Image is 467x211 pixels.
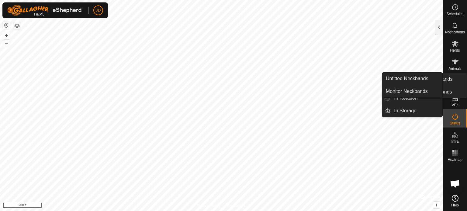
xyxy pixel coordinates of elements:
span: Unfitted Neckbands [386,75,428,82]
a: In Rotation [390,92,442,104]
a: Help [443,192,467,209]
span: Herds [450,49,460,52]
span: Help [451,203,459,207]
li: In Rotation [382,92,442,104]
span: In Rotation [394,94,417,102]
li: In Storage [382,105,442,117]
a: Privacy Policy [197,203,220,209]
button: + [3,32,10,39]
span: Infra [451,140,458,143]
span: JD [95,7,101,14]
span: i [436,202,437,207]
button: i [433,202,440,208]
div: Open chat [446,175,464,193]
button: – [3,40,10,47]
a: Contact Us [227,203,245,209]
span: Monitor Neckbands [386,88,428,95]
span: In Storage [394,107,417,114]
img: Gallagher Logo [7,5,83,16]
button: Reset Map [3,22,10,29]
a: In Storage [390,105,442,117]
button: Map Layers [13,22,21,29]
span: Status [450,121,460,125]
span: Animals [448,67,462,70]
span: Heatmap [448,158,462,162]
span: Schedules [446,12,463,16]
span: VPs [451,103,458,107]
span: Notifications [445,30,465,34]
a: Monitor Neckbands [382,85,442,97]
a: Unfitted Neckbands [382,73,442,85]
